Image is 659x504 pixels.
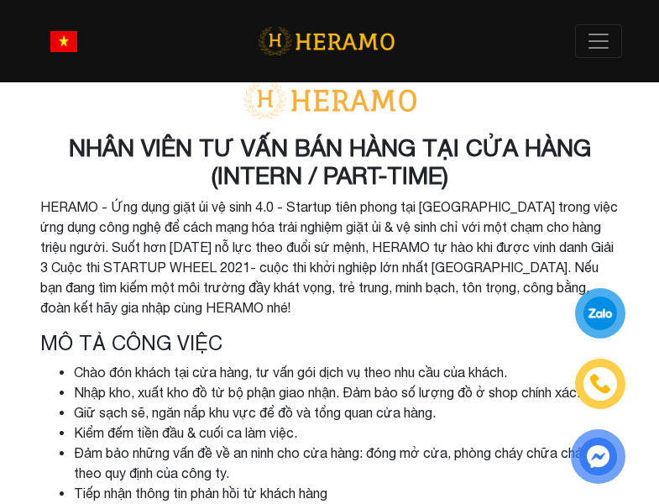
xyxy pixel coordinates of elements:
img: vn-flag.png [50,31,77,52]
img: logo-with-text.png [238,80,422,120]
li: Giữ sạch sẽ, ngăn nắp khu vực để đồ và tổng quan cửa hàng. [74,402,620,423]
li: Chào đón khách tại cửa hàng, tư vấn gói dịch vụ theo nhu cầu của khách. [74,362,620,382]
h3: NHÂN VIÊN TƯ VẤN BÁN HÀNG TẠI CỬA HÀNG (INTERN / PART-TIME) [40,134,620,190]
li: Nhập kho, xuất kho đồ từ bộ phận giao nhận. Đảm bảo số lượng đồ ở shop chính xác. [74,382,620,402]
h4: Mô tả công việc [40,331,620,355]
p: HERAMO - Ứng dụng giặt ủi vệ sinh 4.0 - Startup tiên phong tại [GEOGRAPHIC_DATA] trong việc ứng d... [40,197,620,318]
li: Kiểm đếm tiền đầu & cuối ca làm việc. [74,423,620,443]
a: phone-icon [578,361,623,407]
li: Đảm bảo những vấn đề về an ninh cho cửa hàng: đóng mở cửa, phòng cháy chữa cháy,... theo quy định... [74,443,620,483]
img: logo [258,24,395,59]
img: phone-icon [591,375,609,393]
li: Tiếp nhận thông tin phản hồi từ khách hàng [74,483,620,503]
